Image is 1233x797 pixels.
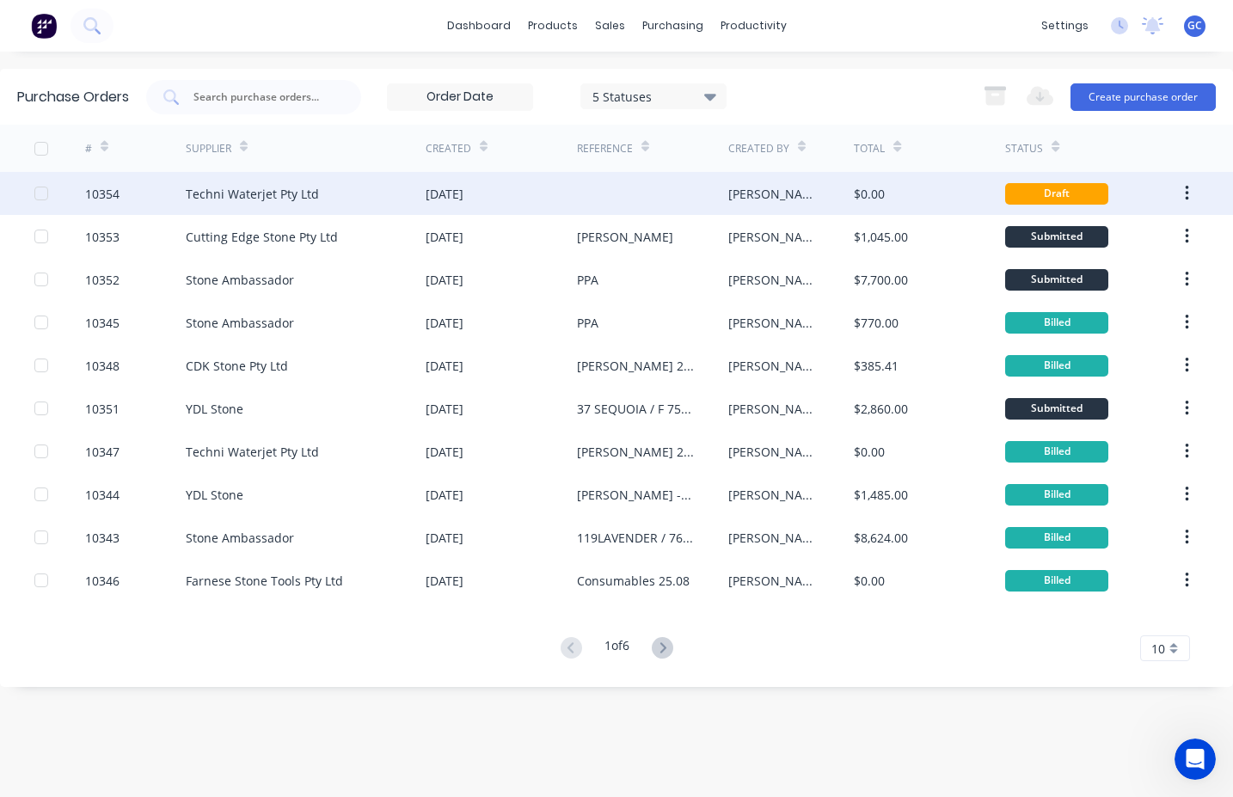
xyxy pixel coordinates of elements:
div: [DATE] [426,185,463,203]
div: 5 Statuses [592,87,715,105]
div: sales [586,13,634,39]
div: # [85,141,92,156]
div: Draft [1005,183,1108,205]
div: Submitted [1005,269,1108,291]
div: [PERSON_NAME] [728,400,820,418]
img: Factory [31,13,57,39]
iframe: Intercom live chat [1175,739,1216,780]
div: PPA [577,314,598,332]
div: $0.00 [854,443,885,461]
div: Total [854,141,885,156]
div: Stone Ambassador [186,271,294,289]
div: $385.41 [854,357,899,375]
div: Stone Ambassador [186,314,294,332]
div: 10353 [85,228,120,246]
button: Create purchase order [1070,83,1216,111]
div: Billed [1005,312,1108,334]
div: Created By [728,141,789,156]
div: Techni Waterjet Pty Ltd [186,443,319,461]
div: products [519,13,586,39]
div: 10345 [85,314,120,332]
div: [DATE] [426,529,463,547]
div: $0.00 [854,185,885,203]
div: [PERSON_NAME] [577,228,673,246]
div: [DATE] [426,486,463,504]
input: Order Date [388,84,532,110]
div: 10354 [85,185,120,203]
div: 10348 [85,357,120,375]
div: Supplier [186,141,231,156]
div: $0.00 [854,572,885,590]
span: GC [1187,18,1202,34]
div: CDK Stone Pty Ltd [186,357,288,375]
div: [PERSON_NAME] [728,486,820,504]
div: Cutting Edge Stone Pty Ltd [186,228,338,246]
div: Techni Waterjet Pty Ltd [186,185,319,203]
div: Billed [1005,355,1108,377]
div: Billed [1005,441,1108,463]
div: Billed [1005,484,1108,506]
div: Stone Ambassador [186,529,294,547]
div: [PERSON_NAME] 26.08 [577,357,694,375]
div: Submitted [1005,398,1108,420]
div: Status [1005,141,1043,156]
div: [DATE] [426,357,463,375]
div: 10343 [85,529,120,547]
div: 10351 [85,400,120,418]
input: Search purchase orders... [192,89,334,106]
div: $2,860.00 [854,400,908,418]
div: Submitted [1005,226,1108,248]
div: Billed [1005,570,1108,592]
div: [PERSON_NAME] - LOT 34 & 35 [577,486,694,504]
div: [DATE] [426,314,463,332]
div: [PERSON_NAME] 26.08 [577,443,694,461]
div: Billed [1005,527,1108,549]
div: [DATE] [426,443,463,461]
div: settings [1033,13,1097,39]
div: PPA [577,271,598,289]
div: 1 of 6 [604,636,629,661]
div: 10346 [85,572,120,590]
div: [PERSON_NAME] [728,357,820,375]
div: [PERSON_NAME] [728,228,820,246]
div: $1,045.00 [854,228,908,246]
div: [DATE] [426,228,463,246]
div: 119LAVENDER / 7635 [577,529,694,547]
div: YDL Stone [186,400,243,418]
div: $7,700.00 [854,271,908,289]
div: 10347 [85,443,120,461]
div: 37 SEQUOIA / F 7584 [577,400,694,418]
div: [PERSON_NAME] [728,185,820,203]
div: $770.00 [854,314,899,332]
div: [PERSON_NAME] [728,529,820,547]
div: purchasing [634,13,712,39]
div: Consumables 25.08 [577,572,690,590]
div: 10344 [85,486,120,504]
div: Farnese Stone Tools Pty Ltd [186,572,343,590]
div: Reference [577,141,633,156]
div: YDL Stone [186,486,243,504]
div: $1,485.00 [854,486,908,504]
div: [PERSON_NAME] [728,572,820,590]
div: [PERSON_NAME] [728,271,820,289]
div: [DATE] [426,271,463,289]
span: 10 [1151,640,1165,658]
div: [PERSON_NAME] [728,314,820,332]
div: Purchase Orders [17,87,129,107]
div: $8,624.00 [854,529,908,547]
div: [DATE] [426,400,463,418]
div: [DATE] [426,572,463,590]
div: 10352 [85,271,120,289]
div: productivity [712,13,795,39]
div: [PERSON_NAME] [728,443,820,461]
div: Created [426,141,471,156]
a: dashboard [439,13,519,39]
